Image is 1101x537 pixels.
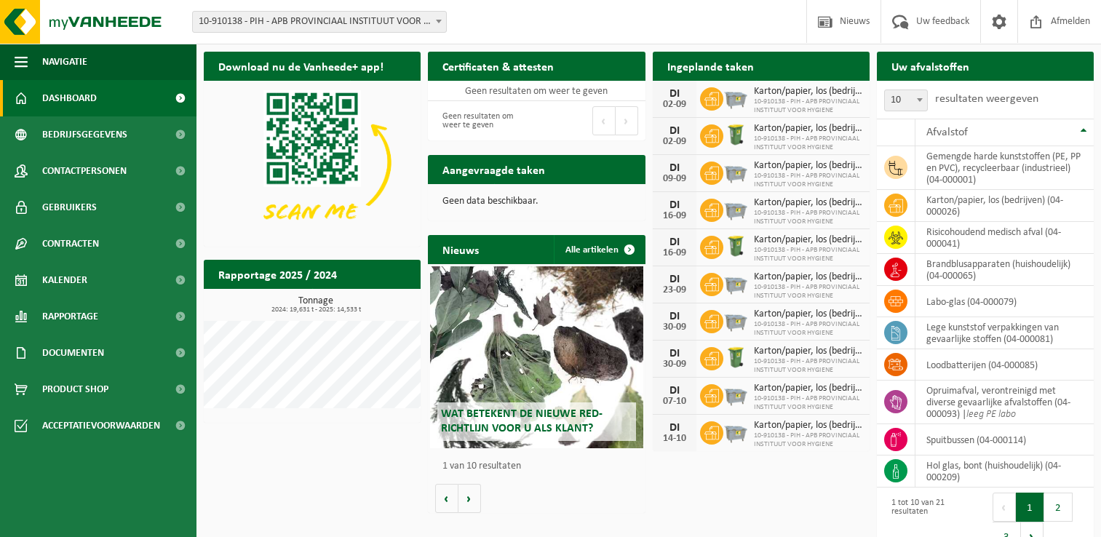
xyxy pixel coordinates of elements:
[660,285,689,295] div: 23-09
[754,420,862,431] span: Karton/papier, los (bedrijven)
[660,348,689,359] div: DI
[723,159,748,184] img: WB-2500-GAL-GY-01
[42,335,104,371] span: Documenten
[430,266,643,448] a: Wat betekent de nieuwe RED-richtlijn voor u als klant?
[926,127,968,138] span: Afvalstof
[428,155,560,183] h2: Aangevraagde taken
[660,248,689,258] div: 16-09
[616,106,638,135] button: Next
[428,235,493,263] h2: Nieuws
[442,196,630,207] p: Geen data beschikbaar.
[754,123,862,135] span: Karton/papier, los (bedrijven)
[592,106,616,135] button: Previous
[915,222,1094,254] td: risicohoudend medisch afval (04-000041)
[660,311,689,322] div: DI
[660,422,689,434] div: DI
[660,359,689,370] div: 30-09
[754,246,862,263] span: 10-910138 - PIH - APB PROVINCIAAL INSTITUUT VOOR HYGIENE
[915,349,1094,381] td: loodbatterijen (04-000085)
[723,122,748,147] img: WB-0240-HPE-GN-50
[935,93,1038,105] label: resultaten weergeven
[723,382,748,407] img: WB-2500-GAL-GY-01
[723,345,748,370] img: WB-0240-HPE-GN-50
[754,271,862,283] span: Karton/papier, los (bedrijven)
[42,407,160,444] span: Acceptatievoorwaarden
[915,424,1094,456] td: spuitbussen (04-000114)
[312,288,419,317] a: Bekijk rapportage
[660,211,689,221] div: 16-09
[42,189,97,226] span: Gebruikers
[193,12,446,32] span: 10-910138 - PIH - APB PROVINCIAAL INSTITUUT VOOR HYGIENE - ANTWERPEN
[723,308,748,333] img: WB-2500-GAL-GY-01
[660,236,689,248] div: DI
[754,309,862,320] span: Karton/papier, los (bedrijven)
[723,196,748,221] img: WB-2500-GAL-GY-01
[754,209,862,226] span: 10-910138 - PIH - APB PROVINCIAAL INSTITUUT VOOR HYGIENE
[42,44,87,80] span: Navigatie
[754,86,862,98] span: Karton/papier, los (bedrijven)
[204,52,398,80] h2: Download nu de Vanheede+ app!
[915,254,1094,286] td: brandblusapparaten (huishoudelijk) (04-000065)
[42,298,98,335] span: Rapportage
[915,317,1094,349] td: lege kunststof verpakkingen van gevaarlijke stoffen (04-000081)
[754,172,862,189] span: 10-910138 - PIH - APB PROVINCIAAL INSTITUUT VOOR HYGIENE
[660,274,689,285] div: DI
[915,381,1094,424] td: opruimafval, verontreinigd met diverse gevaarlijke afvalstoffen (04-000093) |
[554,235,644,264] a: Alle artikelen
[660,174,689,184] div: 09-09
[723,419,748,444] img: WB-2500-GAL-GY-01
[441,408,603,434] span: Wat betekent de nieuwe RED-richtlijn voor u als klant?
[754,283,862,301] span: 10-910138 - PIH - APB PROVINCIAAL INSTITUUT VOOR HYGIENE
[660,322,689,333] div: 30-09
[204,81,421,244] img: Download de VHEPlus App
[754,135,862,152] span: 10-910138 - PIH - APB PROVINCIAAL INSTITUUT VOOR HYGIENE
[754,320,862,338] span: 10-910138 - PIH - APB PROVINCIAAL INSTITUUT VOOR HYGIENE
[660,199,689,211] div: DI
[458,484,481,513] button: Volgende
[192,11,447,33] span: 10-910138 - PIH - APB PROVINCIAAL INSTITUUT VOOR HYGIENE - ANTWERPEN
[1016,493,1044,522] button: 1
[754,197,862,209] span: Karton/papier, los (bedrijven)
[877,52,984,80] h2: Uw afvalstoffen
[885,90,927,111] span: 10
[915,286,1094,317] td: labo-glas (04-000079)
[435,105,529,137] div: Geen resultaten om weer te geven
[966,409,1016,420] i: leeg PE labo
[204,260,351,288] h2: Rapportage 2025 / 2024
[42,371,108,407] span: Product Shop
[428,52,568,80] h2: Certificaten & attesten
[42,262,87,298] span: Kalender
[435,484,458,513] button: Vorige
[211,306,421,314] span: 2024: 19,631 t - 2025: 14,533 t
[754,98,862,115] span: 10-910138 - PIH - APB PROVINCIAAL INSTITUUT VOOR HYGIENE
[428,81,645,101] td: Geen resultaten om weer te geven
[42,116,127,153] span: Bedrijfsgegevens
[993,493,1016,522] button: Previous
[754,160,862,172] span: Karton/papier, los (bedrijven)
[754,383,862,394] span: Karton/papier, los (bedrijven)
[660,88,689,100] div: DI
[660,385,689,397] div: DI
[653,52,768,80] h2: Ingeplande taken
[42,153,127,189] span: Contactpersonen
[660,100,689,110] div: 02-09
[660,397,689,407] div: 07-10
[660,137,689,147] div: 02-09
[754,234,862,246] span: Karton/papier, los (bedrijven)
[442,461,637,472] p: 1 van 10 resultaten
[211,296,421,314] h3: Tonnage
[884,89,928,111] span: 10
[754,394,862,412] span: 10-910138 - PIH - APB PROVINCIAAL INSTITUUT VOOR HYGIENE
[915,456,1094,488] td: hol glas, bont (huishoudelijk) (04-000209)
[723,85,748,110] img: WB-2500-GAL-GY-01
[660,434,689,444] div: 14-10
[1044,493,1073,522] button: 2
[42,80,97,116] span: Dashboard
[754,431,862,449] span: 10-910138 - PIH - APB PROVINCIAAL INSTITUUT VOOR HYGIENE
[660,125,689,137] div: DI
[42,226,99,262] span: Contracten
[754,346,862,357] span: Karton/papier, los (bedrijven)
[915,146,1094,190] td: gemengde harde kunststoffen (PE, PP en PVC), recycleerbaar (industrieel) (04-000001)
[915,190,1094,222] td: karton/papier, los (bedrijven) (04-000026)
[754,357,862,375] span: 10-910138 - PIH - APB PROVINCIAAL INSTITUUT VOOR HYGIENE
